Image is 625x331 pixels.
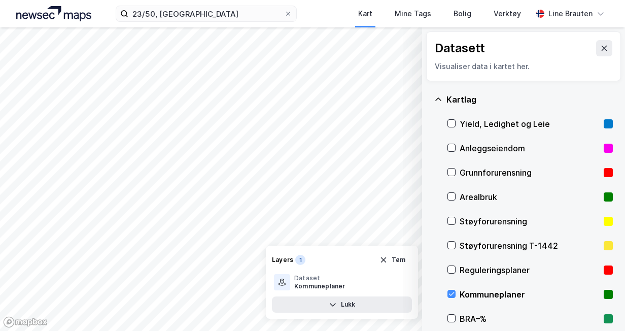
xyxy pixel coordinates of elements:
div: Line Brauten [548,8,593,20]
div: Støyforurensning T-1442 [460,240,600,252]
div: Kartlag [446,93,613,106]
div: Dataset [294,274,345,282]
div: Bolig [454,8,471,20]
div: Støyforurensning [460,215,600,227]
div: Kommuneplaner [460,288,600,301]
div: 1 [295,255,305,265]
div: Kontrollprogram for chat [574,282,625,331]
div: Kart [358,8,372,20]
iframe: Chat Widget [574,282,625,331]
div: Mine Tags [395,8,431,20]
div: BRA–% [460,313,600,325]
div: Datasett [435,40,485,56]
div: Reguleringsplaner [460,264,600,276]
button: Tøm [373,252,412,268]
button: Lukk [272,296,412,313]
div: Verktøy [494,8,521,20]
div: Yield, Ledighet og Leie [460,118,600,130]
div: Kommuneplaner [294,282,345,290]
div: Grunnforurensning [460,167,600,179]
img: logo.a4113a55bc3d86da70a041830d287a7e.svg [16,6,91,21]
a: Mapbox homepage [3,316,48,328]
input: Søk på adresse, matrikkel, gårdeiere, leietakere eller personer [128,6,284,21]
div: Arealbruk [460,191,600,203]
div: Visualiser data i kartet her. [435,60,612,73]
div: Layers [272,256,293,264]
div: Anleggseiendom [460,142,600,154]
